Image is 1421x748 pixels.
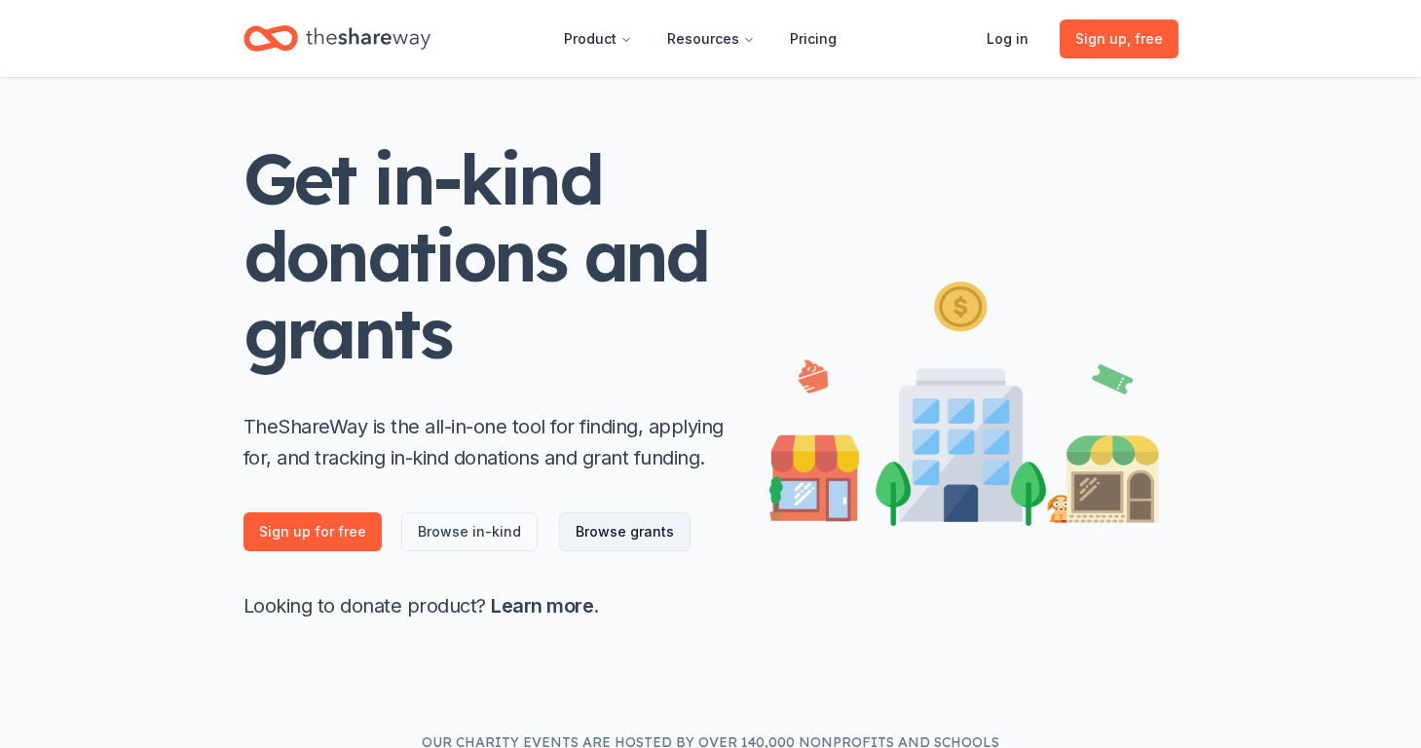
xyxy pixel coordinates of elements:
a: Browse grants [559,512,691,551]
button: Resources [652,19,770,58]
span: , free [1127,30,1163,47]
a: Sign up, free [1060,19,1178,58]
p: TheShareWay is the all-in-one tool for finding, applying for, and tracking in-kind donations and ... [243,411,730,473]
a: Browse in-kind [401,512,538,551]
img: Illustration for landing page [769,274,1159,526]
span: Sign up [1075,27,1163,51]
a: Log in [971,19,1044,58]
a: Sign up for free [243,512,382,551]
p: Looking to donate product? . [243,590,730,621]
nav: Main [548,16,852,61]
button: Product [548,19,648,58]
a: Pricing [774,19,852,58]
a: Learn more [491,594,593,617]
h1: Get in-kind donations and grants [243,140,730,372]
a: Home [243,16,430,61]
